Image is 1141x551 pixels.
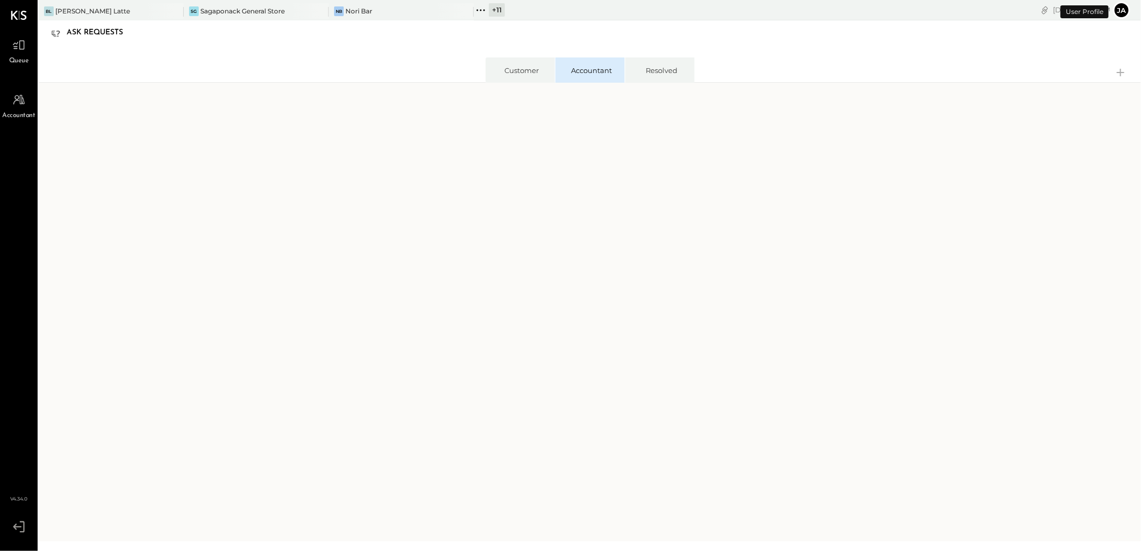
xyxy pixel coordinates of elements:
div: Sagaponack General Store [200,6,285,16]
div: Accountant [566,66,617,75]
div: User Profile [1060,5,1109,18]
div: Customer [496,66,547,75]
li: Resolved [625,57,695,83]
div: SG [189,6,199,16]
button: ja [1113,2,1130,19]
div: BL [44,6,54,16]
a: Queue [1,35,37,66]
span: Queue [9,56,29,66]
div: Nori Bar [345,6,372,16]
a: Accountant [1,90,37,121]
div: copy link [1039,4,1050,16]
span: Accountant [3,111,35,121]
div: Ask Requests [67,24,134,41]
div: [DATE] [1053,5,1110,15]
div: + 11 [489,3,505,17]
div: [PERSON_NAME] Latte [55,6,130,16]
div: NB [334,6,344,16]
